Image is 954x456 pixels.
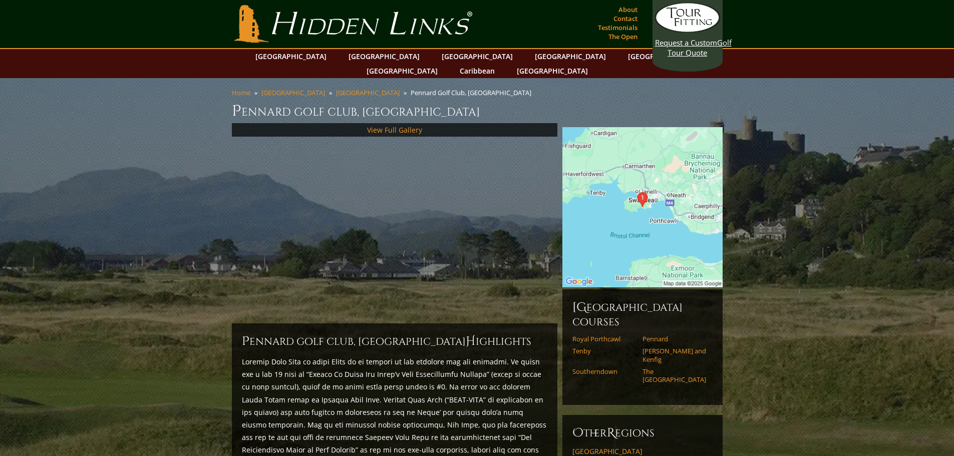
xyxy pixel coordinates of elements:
a: [GEOGRAPHIC_DATA] [344,49,425,64]
span: O [572,425,583,441]
a: [GEOGRAPHIC_DATA] [572,447,713,456]
img: Google Map of Pennard Golf Club, Southgate Road, Swansea, Pennard, Wales, United Kingdom [562,127,723,287]
a: Contact [611,12,640,26]
a: [GEOGRAPHIC_DATA] [437,49,518,64]
a: [GEOGRAPHIC_DATA] [336,88,400,97]
h1: Pennard Golf Club, [GEOGRAPHIC_DATA] [232,101,723,121]
a: Southerndown [572,367,636,375]
a: Home [232,88,250,97]
span: Request a Custom [655,38,717,48]
h2: Pennard Golf Club, [GEOGRAPHIC_DATA] ighlights [242,333,547,349]
a: [PERSON_NAME] and Kenfig [643,347,706,363]
a: Caribbean [455,64,500,78]
a: [GEOGRAPHIC_DATA] [362,64,443,78]
a: [GEOGRAPHIC_DATA] [250,49,332,64]
h6: [GEOGRAPHIC_DATA] Courses [572,299,713,329]
a: [GEOGRAPHIC_DATA] [512,64,593,78]
a: Pennard [643,335,706,343]
a: Tenby [572,347,636,355]
a: About [616,3,640,17]
a: Request a CustomGolf Tour Quote [655,3,720,58]
a: [GEOGRAPHIC_DATA] [261,88,325,97]
span: H [466,333,476,349]
a: [GEOGRAPHIC_DATA] [623,49,704,64]
h6: ther egions [572,425,713,441]
a: The Open [606,30,640,44]
a: View Full Gallery [367,125,422,135]
a: The [GEOGRAPHIC_DATA] [643,367,706,384]
a: [GEOGRAPHIC_DATA] [530,49,611,64]
a: Testimonials [595,21,640,35]
span: R [607,425,615,441]
a: Royal Porthcawl [572,335,636,343]
li: Pennard Golf Club, [GEOGRAPHIC_DATA] [411,88,535,97]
